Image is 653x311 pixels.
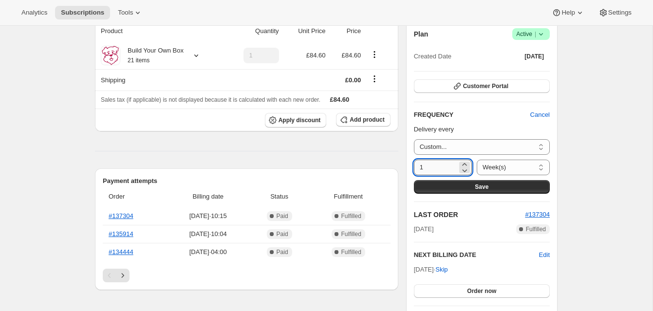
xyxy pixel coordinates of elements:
[525,211,550,218] a: #137304
[593,6,637,19] button: Settings
[116,269,130,282] button: Next
[341,248,361,256] span: Fulfilled
[342,52,361,59] span: £84.60
[103,186,167,207] th: Order
[109,212,133,220] a: #137304
[265,113,327,128] button: Apply discount
[341,230,361,238] span: Fulfilled
[169,192,246,201] span: Billing date
[252,192,306,201] span: Status
[414,210,525,220] h2: LAST ORDER
[277,248,288,256] span: Paid
[463,82,508,90] span: Customer Portal
[350,116,384,124] span: Add product
[224,20,281,42] th: Quantity
[516,29,546,39] span: Active
[519,50,550,63] button: [DATE]
[103,176,391,186] h2: Payment attempts
[95,69,224,91] th: Shipping
[414,224,434,234] span: [DATE]
[329,20,364,42] th: Price
[414,250,539,260] h2: NEXT BILLING DATE
[561,9,575,17] span: Help
[530,110,550,120] span: Cancel
[109,248,133,256] a: #134444
[608,9,632,17] span: Settings
[330,96,350,103] span: £84.60
[103,269,391,282] nav: Pagination
[101,46,120,65] img: product img
[169,211,246,221] span: [DATE] · 10:15
[128,57,149,64] small: 21 items
[341,212,361,220] span: Fulfilled
[524,107,556,123] button: Cancel
[414,284,550,298] button: Order now
[169,229,246,239] span: [DATE] · 10:04
[429,262,453,277] button: Skip
[306,52,326,59] span: £84.60
[336,113,390,127] button: Add product
[277,212,288,220] span: Paid
[414,79,550,93] button: Customer Portal
[169,247,246,257] span: [DATE] · 04:00
[61,9,104,17] span: Subscriptions
[414,125,550,134] p: Delivery every
[414,266,448,273] span: [DATE] ·
[525,210,550,220] button: #137304
[414,110,530,120] h2: FREQUENCY
[535,30,536,38] span: |
[279,116,321,124] span: Apply discount
[95,20,224,42] th: Product
[524,53,544,60] span: [DATE]
[312,192,385,201] span: Fulfillment
[109,230,133,238] a: #135914
[414,52,451,61] span: Created Date
[101,96,320,103] span: Sales tax (if applicable) is not displayed because it is calculated with each new order.
[345,76,361,84] span: £0.00
[120,46,184,65] div: Build Your Own Box
[16,6,53,19] button: Analytics
[526,225,546,233] span: Fulfilled
[467,287,496,295] span: Order now
[435,265,448,274] span: Skip
[475,183,488,191] span: Save
[539,250,550,260] button: Edit
[367,49,382,60] button: Product actions
[282,20,329,42] th: Unit Price
[414,180,550,194] button: Save
[277,230,288,238] span: Paid
[21,9,47,17] span: Analytics
[55,6,110,19] button: Subscriptions
[118,9,133,17] span: Tools
[112,6,149,19] button: Tools
[367,73,382,84] button: Shipping actions
[546,6,590,19] button: Help
[414,29,429,39] h2: Plan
